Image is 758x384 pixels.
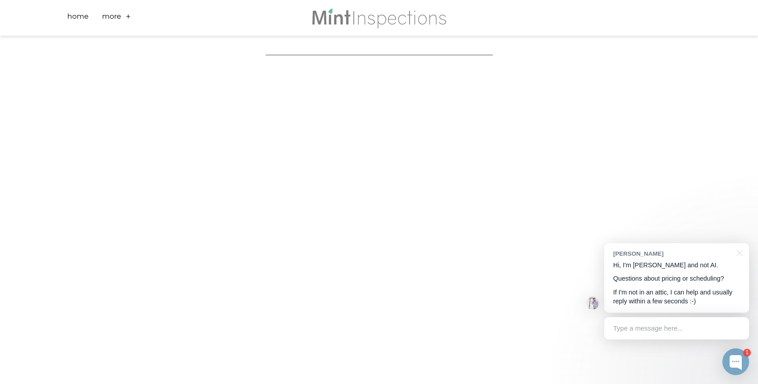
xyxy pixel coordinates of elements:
[613,274,740,283] p: Questions about pricing or scheduling?
[743,349,751,356] div: 1
[613,249,731,258] div: [PERSON_NAME]
[102,11,121,25] a: More
[126,11,131,25] a: +
[311,7,447,29] img: Mint Inspections
[67,11,89,25] a: Home
[613,288,740,306] p: If I'm not in an attic, I can help and usually reply within a few seconds :-)
[586,296,599,310] img: Josh Molleur
[613,261,740,270] p: Hi, I'm [PERSON_NAME] and not AI.
[604,317,749,339] div: Type a message here...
